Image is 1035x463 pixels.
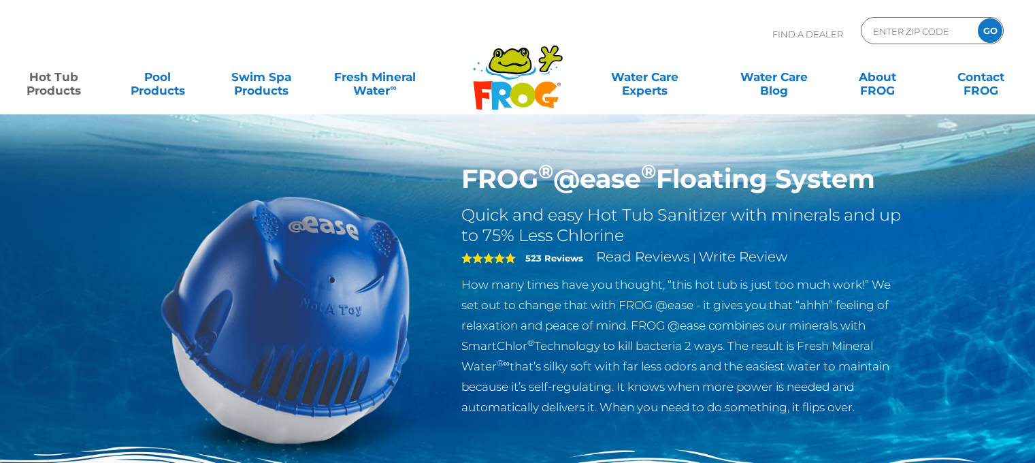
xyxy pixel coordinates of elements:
[941,63,1021,91] a: ContactFROG
[221,63,301,91] a: Swim SpaProducts
[390,82,396,93] sup: ∞
[837,63,917,91] a: AboutFROG
[14,63,94,91] a: Hot TubProducts
[641,159,656,183] sup: ®
[693,251,696,264] span: |
[978,18,1002,43] input: GO
[117,63,197,91] a: PoolProducts
[525,253,583,264] strong: 523 Reviews
[497,358,510,368] sup: ®∞
[596,249,690,265] a: Read Reviews
[772,17,843,51] p: Find A Dealer
[579,63,710,91] a: Water CareExperts
[461,253,516,264] span: 5
[461,163,906,195] h1: FROG @ease Floating System
[461,274,906,417] p: How many times have you thought, “this hot tub is just too much work!” We set out to change that ...
[538,159,553,183] sup: ®
[461,205,906,246] h2: Quick and easy Hot Tub Sanitizer with minerals and up to 75% Less Chlorine
[699,249,787,265] a: Write Review
[734,63,814,91] a: Water CareBlog
[465,27,570,110] img: Frog Products Logo
[527,338,534,348] sup: ®
[325,63,425,91] a: Fresh MineralWater∞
